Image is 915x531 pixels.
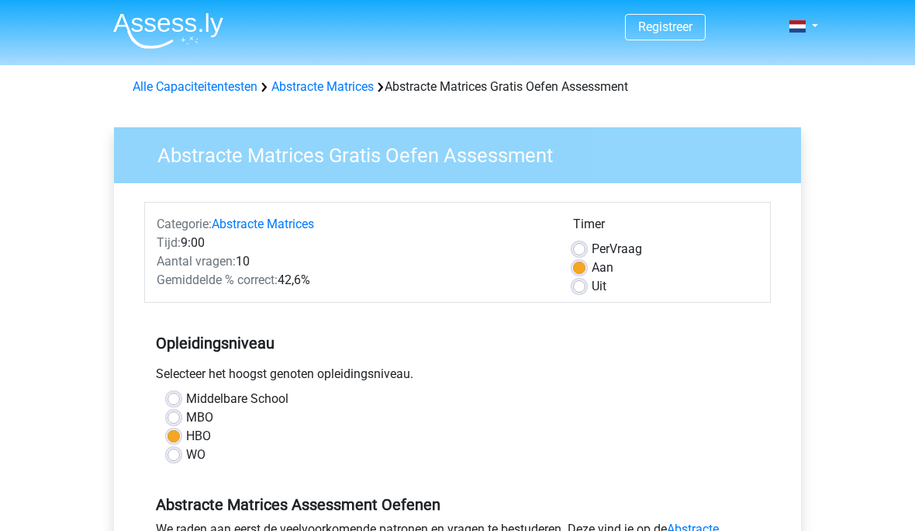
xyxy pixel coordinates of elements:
img: Assessly [113,12,223,49]
label: Aan [592,259,613,277]
a: Registreer [638,19,692,34]
a: Abstracte Matrices [212,217,314,231]
h3: Abstracte Matrices Gratis Oefen Assessment [139,137,789,168]
span: Per [592,241,609,256]
span: Gemiddelde % correct: [157,272,278,287]
label: HBO [186,427,211,446]
span: Categorie: [157,217,212,231]
span: Aantal vragen: [157,254,236,269]
label: Middelbare School [186,390,288,408]
div: 42,6% [145,271,561,290]
div: 9:00 [145,234,561,252]
label: MBO [186,408,213,427]
div: Selecteer het hoogst genoten opleidingsniveau. [144,365,771,390]
div: Abstracte Matrices Gratis Oefen Assessment [126,78,789,96]
a: Alle Capaciteitentesten [133,79,257,94]
label: WO [186,446,205,464]
label: Vraag [592,240,642,259]
div: Timer [573,215,758,240]
div: 10 [145,252,561,271]
label: Uit [592,277,606,296]
span: Tijd: [157,235,181,250]
h5: Opleidingsniveau [156,328,759,359]
a: Abstracte Matrices [271,79,374,94]
h5: Abstracte Matrices Assessment Oefenen [156,495,759,514]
